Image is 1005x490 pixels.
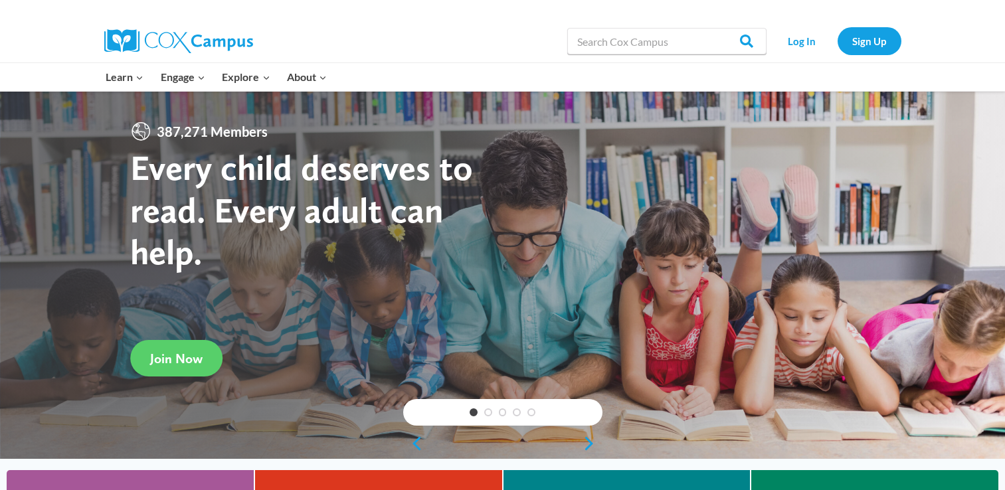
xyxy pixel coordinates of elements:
span: Learn [106,68,143,86]
div: content slider buttons [403,430,602,457]
input: Search Cox Campus [567,28,767,54]
a: next [583,436,602,451]
a: Sign Up [838,27,901,54]
nav: Primary Navigation [98,63,335,91]
span: Explore [222,68,270,86]
a: 5 [527,408,535,416]
span: 387,271 Members [151,121,273,142]
a: 2 [484,408,492,416]
a: 4 [513,408,521,416]
span: Engage [161,68,205,86]
strong: Every child deserves to read. Every adult can help. [130,146,473,273]
img: Cox Campus [104,29,253,53]
a: previous [403,436,423,451]
span: Join Now [150,351,203,367]
a: Join Now [130,340,223,376]
a: Log In [773,27,831,54]
a: 3 [499,408,507,416]
span: About [287,68,327,86]
a: 1 [470,408,478,416]
nav: Secondary Navigation [773,27,901,54]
